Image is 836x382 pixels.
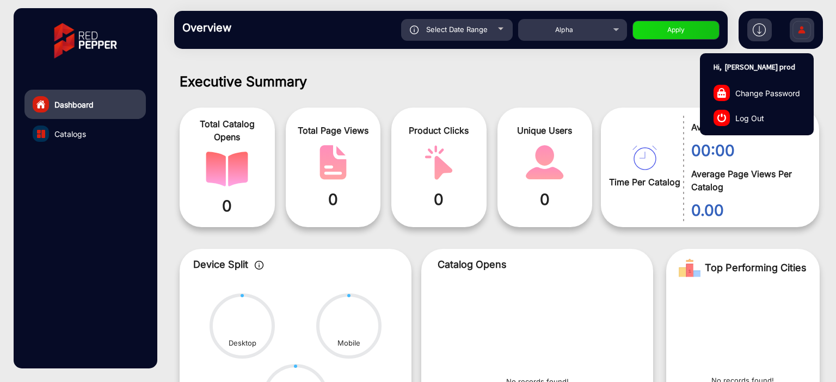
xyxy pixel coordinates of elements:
span: Total Catalog Opens [188,117,267,143]
img: icon [255,261,264,270]
span: Dashboard [54,99,94,110]
img: catalog [417,145,460,180]
img: catalog [632,146,657,170]
span: Catalogs [54,128,86,140]
span: 0 [506,188,585,211]
span: Top Performing Cities [705,257,807,279]
span: Unique Users [506,124,585,137]
button: Apply [632,21,720,40]
span: Average Time Per Catalog [691,121,803,134]
span: Log Out [735,112,764,123]
img: catalog [524,145,566,180]
span: 0 [399,188,478,211]
span: Average Page Views Per Catalog [691,167,803,193]
span: 0 [294,188,373,211]
div: ([DATE] - [DATE]) [163,60,814,71]
h3: Overview [182,21,335,34]
span: Select Date Range [426,25,488,34]
a: Catalogs [24,119,146,148]
span: Product Clicks [399,124,478,137]
img: catalog [312,145,354,180]
img: icon [410,26,419,34]
span: Total Page Views [294,124,373,137]
img: vmg-logo [46,14,125,68]
img: h2download.svg [753,23,766,36]
a: Dashboard [24,90,146,119]
img: log-out [717,114,726,122]
p: Hi, [PERSON_NAME] prod [700,58,813,76]
img: Sign%20Up.svg [790,12,813,51]
div: Desktop [229,338,256,349]
img: Rank image [679,257,700,279]
p: Catalog Opens [438,257,637,272]
span: 0.00 [691,199,803,222]
img: catalog [37,130,45,138]
h1: Executive Summary [180,73,820,90]
span: Change Password [735,87,800,98]
span: 0 [188,195,267,217]
span: Alpha [555,26,574,34]
span: 00:00 [691,139,803,162]
span: Device Split [193,259,248,270]
img: home [36,99,46,109]
img: catalog [206,152,248,186]
img: change-password [717,87,726,97]
div: Mobile [337,338,360,349]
